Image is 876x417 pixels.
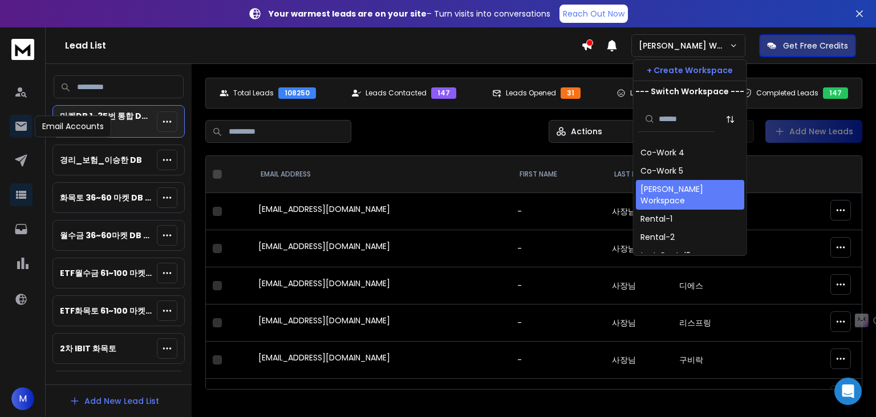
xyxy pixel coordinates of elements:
div: 108250 [278,87,316,99]
p: Leads Contacted [366,89,427,98]
div: Open Intercom Messenger [834,378,862,405]
td: 리스프링 [672,304,796,342]
p: Total Leads [233,89,274,98]
div: [EMAIL_ADDRESS][DOMAIN_NAME] [258,240,504,256]
div: Co-Work 4 [640,147,684,158]
button: M [11,387,34,410]
a: Reach Out Now [559,5,628,23]
div: [PERSON_NAME] Workspace [640,183,740,206]
p: 화목토 36~60 마켓 DB 58,381([DATE] 리드 제외) [60,192,152,203]
p: Actions [571,126,602,137]
p: --- Switch Workspace --- [635,86,744,97]
p: – Turn visits into conversations [269,8,550,19]
div: [EMAIL_ADDRESS][DOMAIN_NAME] [258,278,504,294]
p: 2차 IBIT 화목토 [60,343,116,354]
p: 마켓DB 1~35번 통합 DB(리운 Verification후) [60,110,152,122]
p: Completed Leads [756,89,818,98]
td: 사장님 [605,193,672,230]
td: 봄날 [672,379,796,416]
div: Rental-1 [640,213,672,224]
td: 구비락 [672,342,796,379]
p: 경리_보험_이승한 DB [60,154,142,166]
p: [PERSON_NAME] Workspace [639,40,729,51]
div: [EMAIL_ADDRESS][DOMAIN_NAME] [258,203,504,219]
div: Email Accounts [35,115,111,137]
div: 147 [823,87,848,99]
p: Reach Out Now [563,8,624,19]
button: + Create Workspace [634,60,747,81]
td: 사장님 [605,342,672,379]
div: Co-Work 5 [640,165,683,177]
button: Add New Lead List [60,390,168,412]
div: [EMAIL_ADDRESS][DOMAIN_NAME] [258,315,504,331]
p: ETF월수금 61~100 마켓DB 1번(4만) DAB [60,267,152,279]
td: 사장님 [605,267,672,304]
p: ETF화목토 61~100 마켓DB 2번(10만) DB [60,305,152,316]
td: - [510,267,606,304]
th: LAST NAME [605,156,672,193]
h1: Lead List [65,39,581,53]
p: Leads Bounced [630,89,685,98]
td: - [510,379,606,416]
div: 147 [431,87,456,99]
div: 31 [561,87,581,99]
img: logo [11,39,34,60]
td: - [510,193,606,230]
td: - [510,304,606,342]
td: - [510,230,606,267]
td: - [510,342,606,379]
td: 사장님 [605,304,672,342]
p: + Create Workspace [647,65,733,76]
th: FIRST NAME [510,156,606,193]
th: EMAIL ADDRESS [252,156,510,193]
div: Rental-2 [640,231,675,243]
td: 사장님 [605,379,672,416]
p: 월수금 36~60마켓 DB 58,315(중복리드 재외) [60,230,152,241]
td: 사장님 [605,230,672,267]
button: Get Free Credits [759,34,856,57]
p: Leads Opened [506,89,556,98]
p: Get Free Credits [783,40,848,51]
td: 디에스 [672,267,796,304]
strong: Your warmest leads are on your site [269,8,427,19]
button: Sort by Sort A-Z [719,108,742,131]
div: test-Rental3 [640,250,691,261]
div: [EMAIL_ADDRESS][DOMAIN_NAME] [258,352,504,368]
